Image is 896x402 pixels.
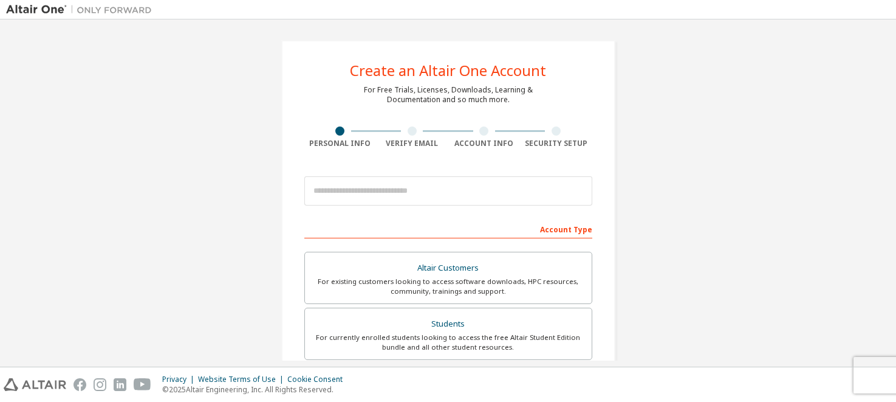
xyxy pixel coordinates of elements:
[312,333,584,352] div: For currently enrolled students looking to access the free Altair Student Edition bundle and all ...
[376,139,448,148] div: Verify Email
[312,277,584,296] div: For existing customers looking to access software downloads, HPC resources, community, trainings ...
[448,139,521,148] div: Account Info
[312,316,584,333] div: Students
[198,375,287,384] div: Website Terms of Use
[312,260,584,277] div: Altair Customers
[304,139,377,148] div: Personal Info
[114,378,126,391] img: linkedin.svg
[364,85,533,105] div: For Free Trials, Licenses, Downloads, Learning & Documentation and so much more.
[304,219,592,238] div: Account Type
[74,378,86,391] img: facebook.svg
[134,378,151,391] img: youtube.svg
[287,375,350,384] div: Cookie Consent
[94,378,106,391] img: instagram.svg
[4,378,66,391] img: altair_logo.svg
[350,63,546,78] div: Create an Altair One Account
[162,375,198,384] div: Privacy
[162,384,350,395] p: © 2025 Altair Engineering, Inc. All Rights Reserved.
[520,139,592,148] div: Security Setup
[6,4,158,16] img: Altair One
